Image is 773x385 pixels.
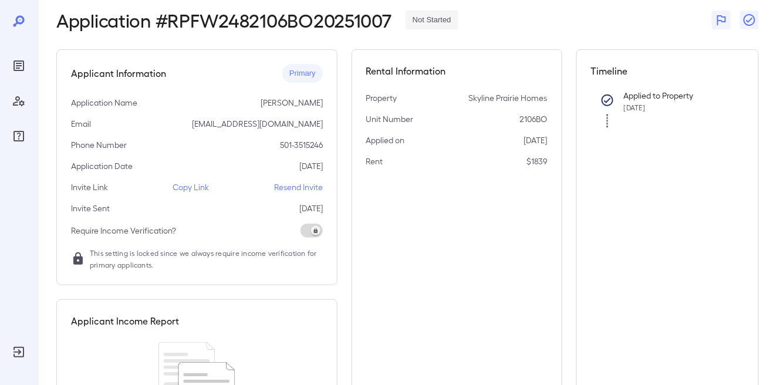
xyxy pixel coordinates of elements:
[9,127,28,146] div: FAQ
[299,202,323,214] p: [DATE]
[280,139,323,151] p: 501-3515246
[71,160,133,172] p: Application Date
[71,139,127,151] p: Phone Number
[282,68,323,79] span: Primary
[71,118,91,130] p: Email
[9,92,28,110] div: Manage Users
[9,343,28,362] div: Log Out
[56,9,391,31] h2: Application # RPFW2482106BO20251007
[192,118,323,130] p: [EMAIL_ADDRESS][DOMAIN_NAME]
[71,225,176,237] p: Require Income Verification?
[624,90,725,102] p: Applied to Property
[469,92,548,104] p: Skyline Prairie Homes
[366,156,383,167] p: Rent
[71,202,110,214] p: Invite Sent
[366,113,414,125] p: Unit Number
[524,134,548,146] p: [DATE]
[90,247,323,271] span: This setting is locked since we always require income verification for primary applicants.
[71,181,108,193] p: Invite Link
[71,66,166,80] h5: Applicant Information
[9,56,28,75] div: Reports
[406,15,458,26] span: Not Started
[299,160,323,172] p: [DATE]
[740,11,759,29] button: Close Report
[173,181,209,193] p: Copy Link
[274,181,323,193] p: Resend Invite
[366,64,548,78] h5: Rental Information
[527,156,548,167] p: $1839
[366,134,405,146] p: Applied on
[261,97,323,109] p: [PERSON_NAME]
[366,92,397,104] p: Property
[624,103,645,112] span: [DATE]
[712,11,731,29] button: Flag Report
[71,314,179,328] h5: Applicant Income Report
[71,97,137,109] p: Application Name
[520,113,548,125] p: 2106BO
[591,64,744,78] h5: Timeline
